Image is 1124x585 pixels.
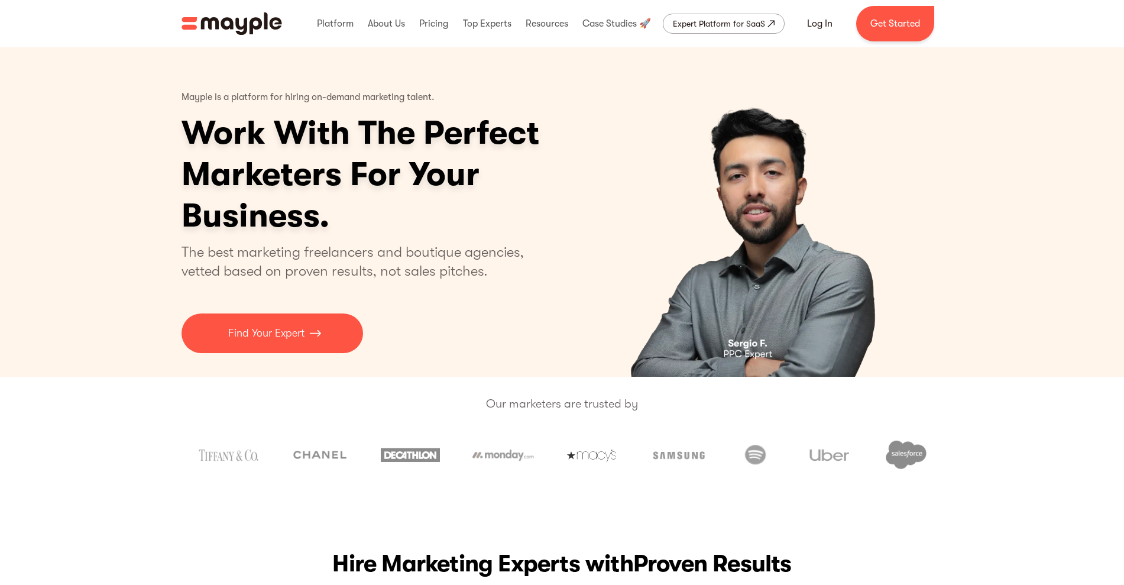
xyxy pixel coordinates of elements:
[228,325,305,341] p: Find Your Expert
[673,17,765,31] div: Expert Platform for SaaS
[182,243,538,280] p: The best marketing freelancers and boutique agencies, vetted based on proven results, not sales p...
[182,12,282,35] img: Mayple logo
[182,112,631,237] h1: Work With The Perfect Marketers For Your Business.
[663,14,785,34] a: Expert Platform for SaaS
[182,83,435,112] p: Mayple is a platform for hiring on-demand marketing talent.
[793,9,847,38] a: Log In
[856,6,934,41] a: Get Started
[182,313,363,353] a: Find Your Expert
